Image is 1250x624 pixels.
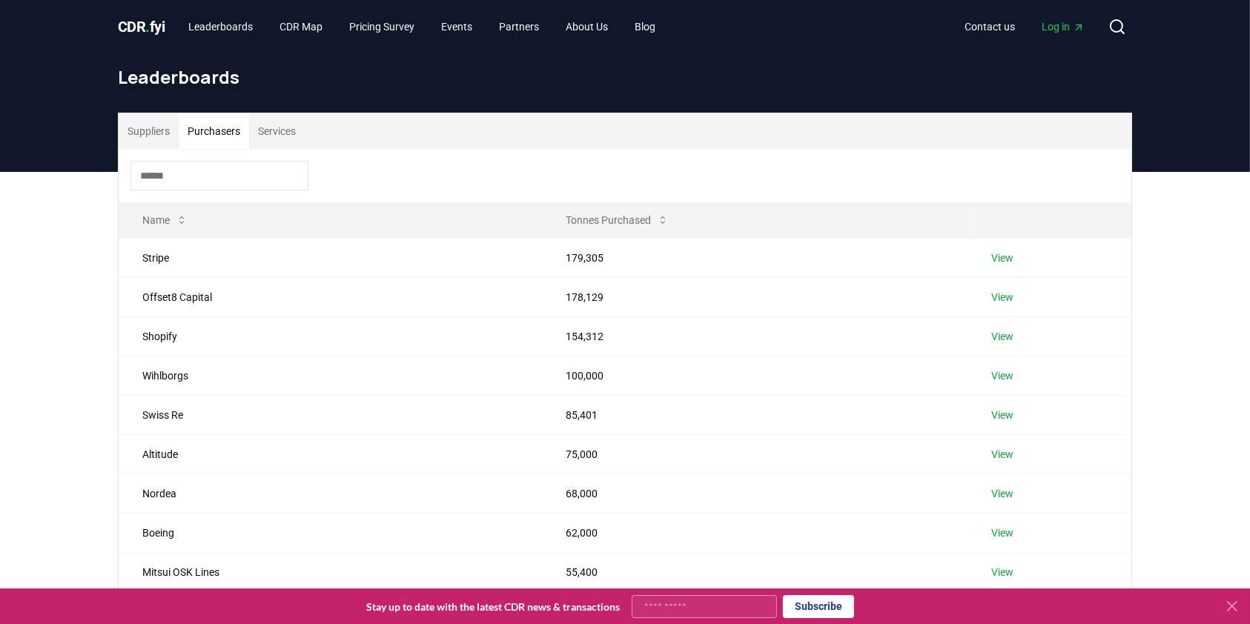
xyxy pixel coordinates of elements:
td: 100,000 [542,356,968,395]
a: View [991,368,1013,383]
td: Boeing [119,513,542,552]
td: Shopify [119,316,542,356]
td: Offset8 Capital [119,277,542,316]
td: Mitsui OSK Lines [119,552,542,591]
td: Altitude [119,434,542,474]
td: 62,000 [542,513,968,552]
a: Contact us [953,13,1027,40]
button: Purchasers [179,113,249,149]
td: Swiss Re [119,395,542,434]
a: Blog [624,13,668,40]
td: 85,401 [542,395,968,434]
a: View [991,525,1013,540]
a: View [991,486,1013,501]
a: View [991,408,1013,422]
button: Tonnes Purchased [554,205,681,235]
td: 154,312 [542,316,968,356]
a: Pricing Survey [338,13,427,40]
td: 68,000 [542,474,968,513]
span: . [146,18,151,36]
a: About Us [555,13,621,40]
td: Nordea [119,474,542,513]
button: Name [130,205,199,235]
a: View [991,290,1013,305]
a: CDR.fyi [118,16,165,37]
a: View [991,565,1013,580]
button: Suppliers [119,113,179,149]
td: 75,000 [542,434,968,474]
span: CDR fyi [118,18,165,36]
h1: Leaderboards [118,65,1132,89]
td: 178,129 [542,277,968,316]
a: Leaderboards [177,13,265,40]
a: Events [430,13,485,40]
button: Services [249,113,305,149]
a: View [991,329,1013,344]
a: Partners [488,13,552,40]
nav: Main [953,13,1097,40]
a: View [991,250,1013,265]
nav: Main [177,13,668,40]
td: 179,305 [542,238,968,277]
a: View [991,447,1013,462]
td: Stripe [119,238,542,277]
a: Log in [1030,13,1097,40]
td: Wihlborgs [119,356,542,395]
td: 55,400 [542,552,968,591]
a: CDR Map [268,13,335,40]
span: Log in [1042,19,1085,34]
